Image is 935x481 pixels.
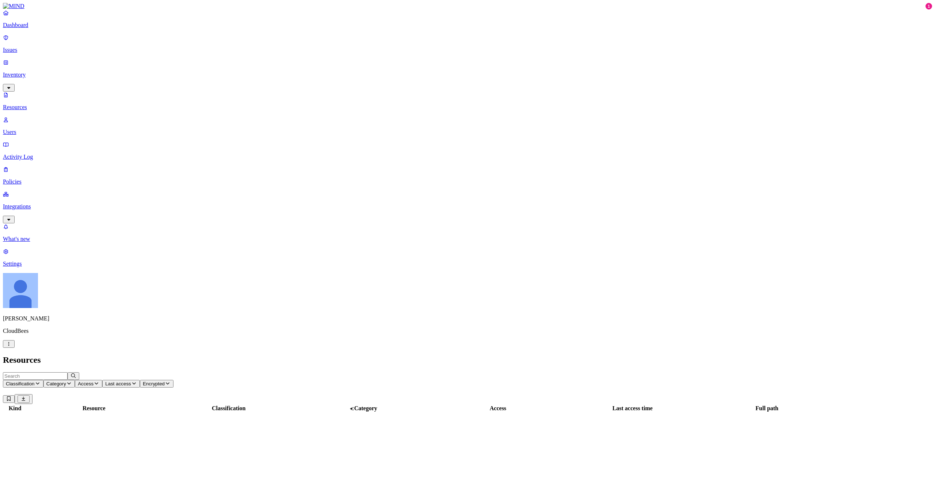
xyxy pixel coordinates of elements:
[27,405,161,412] div: Resource
[3,9,932,28] a: Dashboard
[354,405,377,411] span: Category
[3,22,932,28] p: Dashboard
[3,3,24,9] img: MIND
[143,381,165,386] span: Encrypted
[3,236,932,242] p: What's new
[3,372,68,380] input: Search
[162,405,295,412] div: Classification
[3,129,932,135] p: Users
[3,261,932,267] p: Settings
[3,104,932,111] p: Resources
[3,72,932,78] p: Inventory
[3,166,932,185] a: Policies
[4,405,26,412] div: Kind
[566,405,699,412] div: Last access time
[3,154,932,160] p: Activity Log
[3,92,932,111] a: Resources
[3,141,932,160] a: Activity Log
[431,405,564,412] div: Access
[3,328,932,334] p: CloudBees
[78,381,93,386] span: Access
[3,315,932,322] p: [PERSON_NAME]
[3,203,932,210] p: Integrations
[3,59,932,91] a: Inventory
[3,47,932,53] p: Issues
[105,381,131,386] span: Last access
[3,191,932,222] a: Integrations
[46,381,66,386] span: Category
[3,3,932,9] a: MIND
[3,178,932,185] p: Policies
[3,34,932,53] a: Issues
[701,405,833,412] div: Full path
[3,273,38,308] img: Álvaro Menéndez Llada
[6,381,35,386] span: Classification
[3,355,932,365] h2: Resources
[3,248,932,267] a: Settings
[3,223,932,242] a: What's new
[926,3,932,9] div: 1
[3,116,932,135] a: Users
